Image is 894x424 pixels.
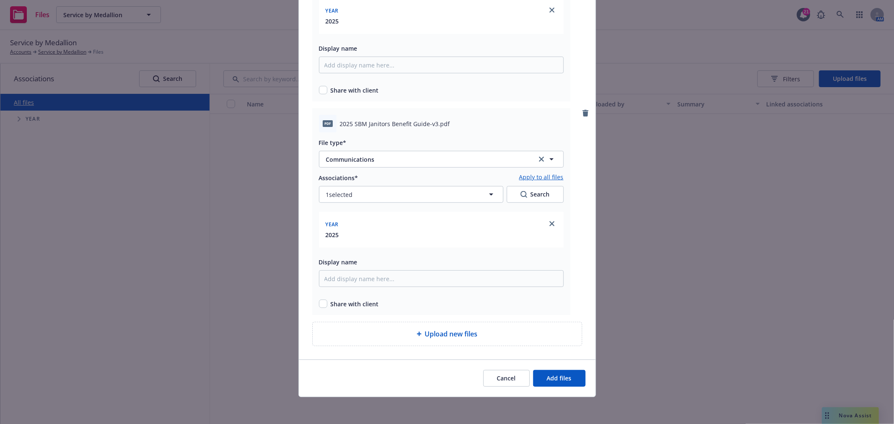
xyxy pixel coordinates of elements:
[547,374,572,382] span: Add files
[497,374,516,382] span: Cancel
[521,186,550,202] div: Search
[533,370,586,387] button: Add files
[547,219,557,229] a: close
[323,120,333,127] span: pdf
[340,119,450,128] span: 2025 SBM Janitors Benefit Guide-v3.pdf
[483,370,530,387] button: Cancel
[331,86,379,95] span: Share with client
[319,258,358,266] span: Display name
[319,139,347,147] span: File type*
[319,151,564,168] button: Communicationsclear selection
[580,108,591,118] a: remove
[326,221,339,228] span: Year
[521,191,527,198] svg: Search
[331,300,379,308] span: Share with client
[326,190,353,199] span: 1 selected
[312,322,582,346] div: Upload new files
[326,155,524,164] span: Communications
[319,186,503,203] button: 1selected
[319,270,564,287] input: Add display name here...
[326,7,339,14] span: Year
[536,154,547,164] a: clear selection
[319,174,358,182] span: Associations*
[326,17,339,26] button: 2025
[319,57,564,73] input: Add display name here...
[425,329,478,339] span: Upload new files
[547,5,557,15] a: close
[319,44,358,52] span: Display name
[519,173,564,183] a: Apply to all files
[507,186,564,203] button: SearchSearch
[326,230,339,239] button: 2025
